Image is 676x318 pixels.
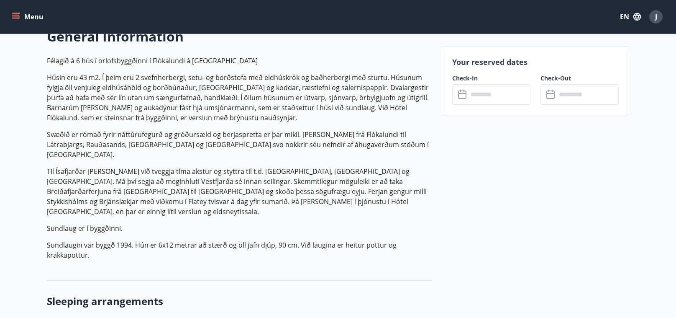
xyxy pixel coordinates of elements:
[655,12,657,21] span: J
[47,223,432,233] p: Sundlaug er í byggðinni.
[452,74,530,83] label: Check-In
[47,129,432,160] p: Svæðið er rómað fyrir náttúrufegurð og gróðursæld og berjaspretta er þar mikil. [PERSON_NAME] frá...
[646,7,666,27] button: J
[10,9,47,24] button: menu
[540,74,619,83] label: Check-Out
[47,294,432,308] h3: Sleeping arrangements
[617,9,644,24] button: EN
[47,27,432,46] h2: General Information
[47,72,432,123] p: Húsin eru 43 m2. Í þeim eru 2 svefnherbergi, setu- og borðstofa með eldhúskrók og baðherbergi með...
[47,166,432,217] p: Til Ísafjarðar [PERSON_NAME] við tveggja tíma akstur og styttra til t.d. [GEOGRAPHIC_DATA], [GEOG...
[47,240,432,260] p: Sundlaugin var byggð 1994. Hún er 6x12 metrar að stærð og öll jafn djúp, 90 cm. Við laugina er he...
[47,56,432,66] p: Félagið á 6 hús í orlofsbyggðinni í Flókalundi á [GEOGRAPHIC_DATA]
[452,57,619,67] p: Your reserved dates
